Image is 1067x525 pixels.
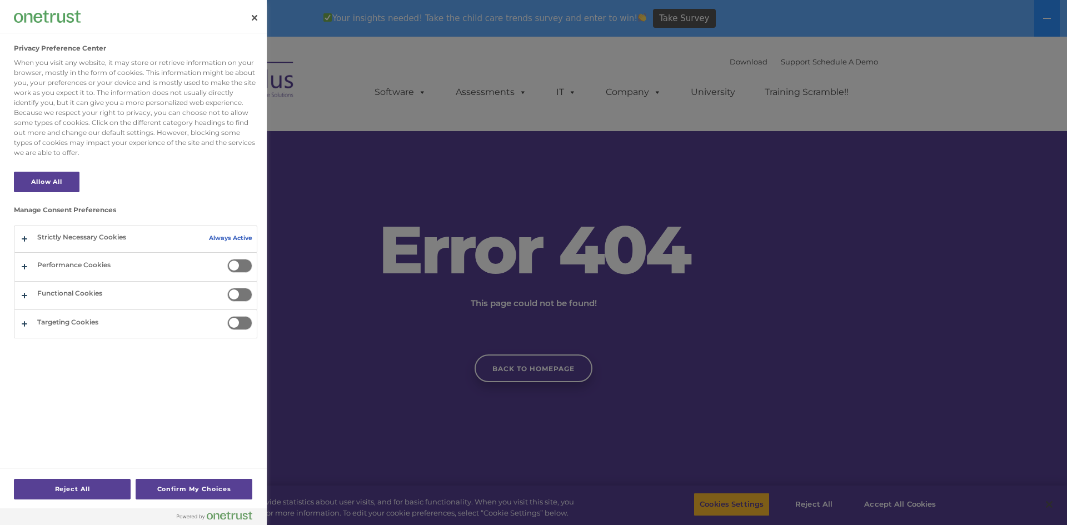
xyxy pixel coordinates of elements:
button: Reject All [14,479,131,499]
button: Allow All [14,172,79,192]
a: Powered by OneTrust Opens in a new Tab [177,511,261,525]
div: When you visit any website, it may store or retrieve information on your browser, mostly in the f... [14,58,257,158]
img: Powered by OneTrust Opens in a new Tab [177,511,252,520]
button: Confirm My Choices [136,479,252,499]
h2: Privacy Preference Center [14,44,106,52]
img: Company Logo [14,11,81,22]
h3: Manage Consent Preferences [14,206,257,219]
div: Company Logo [14,6,81,28]
button: Close [242,6,267,30]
